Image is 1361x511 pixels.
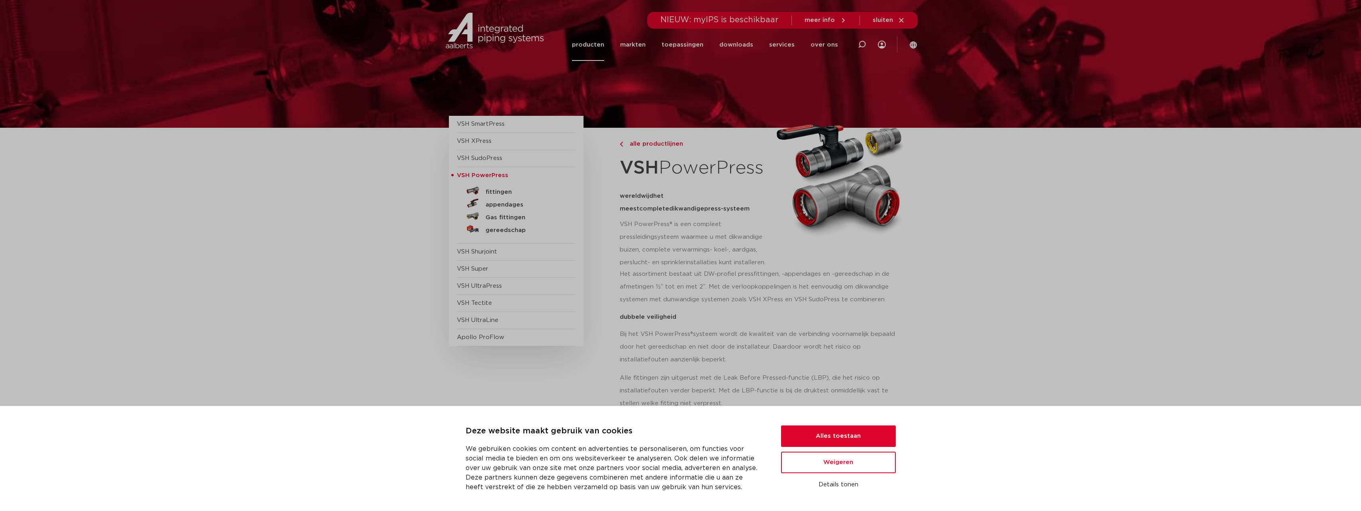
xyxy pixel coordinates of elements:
span: systeem wordt de kwaliteit van de verbinding voornamelijk bepaald door het gereedschap en niet do... [620,331,895,363]
h5: fittingen [486,189,564,196]
p: dubbele veiligheid [620,314,907,320]
h5: gereedschap [486,227,564,234]
a: Apollo ProFlow [457,334,504,340]
a: VSH SmartPress [457,121,505,127]
a: fittingen [457,184,576,197]
span: Bij het VSH PowerPress [620,331,690,337]
button: Weigeren [781,452,896,473]
a: VSH UltraPress [457,283,502,289]
a: meer info [805,17,847,24]
span: NIEUW: myIPS is beschikbaar [660,16,779,24]
h5: appendages [486,201,564,209]
p: We gebruiken cookies om content en advertenties te personaliseren, om functies voor social media ... [466,444,762,492]
strong: VSH [620,159,659,177]
a: Gas fittingen [457,210,576,222]
span: complete [639,206,669,212]
a: services [769,29,795,61]
a: appendages [457,197,576,210]
a: VSH SudoPress [457,155,502,161]
button: Details tonen [781,478,896,491]
a: VSH Super [457,266,488,272]
a: toepassingen [662,29,703,61]
img: chevron-right.svg [620,142,623,147]
span: het meest [620,193,664,212]
p: VSH PowerPress® is een compleet pressleidingsysteem waarmee u met dikwandige buizen, complete ver... [620,218,769,269]
span: wereldwijd [620,193,653,199]
span: sluiten [873,17,893,23]
span: VSH PowerPress [457,172,508,178]
span: press-systeem [704,206,750,212]
a: VSH UltraLine [457,317,498,323]
a: VSH Tectite [457,300,492,306]
a: gereedschap [457,222,576,235]
a: downloads [719,29,753,61]
h5: Gas fittingen [486,214,564,221]
p: Het assortiment bestaat uit DW-profiel pressfittingen, -appendages en -gereedschap in de afmeting... [620,268,907,306]
a: VSH XPress [457,138,492,144]
a: markten [620,29,646,61]
span: alle productlijnen [625,141,683,147]
button: Alles toestaan [781,425,896,447]
nav: Menu [572,29,838,61]
span: ® [690,331,693,337]
a: producten [572,29,604,61]
div: my IPS [878,29,886,61]
a: over ons [811,29,838,61]
a: alle productlijnen [620,139,769,149]
p: Alle fittingen zijn uitgerust met de Leak Before Pressed-functie (LBP), die het risico op install... [620,372,907,410]
a: VSH Shurjoint [457,249,497,255]
a: sluiten [873,17,905,24]
span: meer info [805,17,835,23]
h1: PowerPress [620,153,769,183]
span: dikwandige [669,206,704,212]
p: Deze website maakt gebruik van cookies [466,425,762,438]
